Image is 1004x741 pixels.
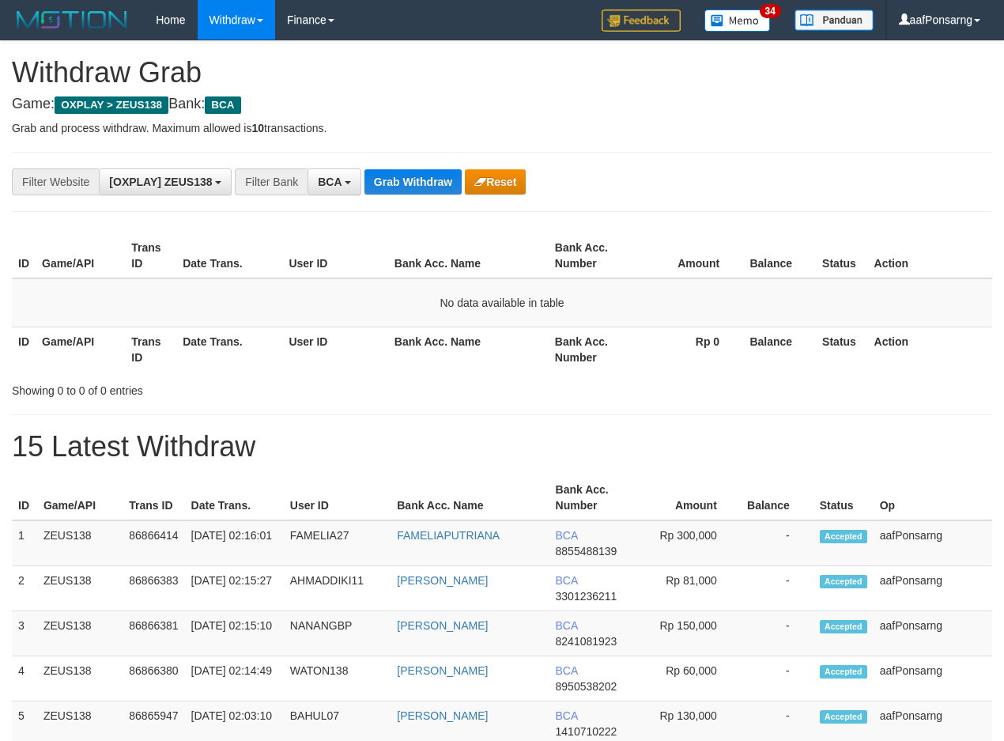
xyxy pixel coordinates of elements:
[12,96,992,112] h4: Game: Bank:
[123,475,184,520] th: Trans ID
[282,233,387,278] th: User ID
[37,656,123,701] td: ZEUS138
[874,566,992,611] td: aafPonsarng
[820,710,867,724] span: Accepted
[185,520,284,566] td: [DATE] 02:16:01
[868,327,992,372] th: Action
[12,475,37,520] th: ID
[397,574,488,587] a: [PERSON_NAME]
[874,611,992,656] td: aafPonsarng
[741,566,813,611] td: -
[12,120,992,136] p: Grab and process withdraw. Maximum allowed is transactions.
[318,176,342,188] span: BCA
[741,520,813,566] td: -
[37,566,123,611] td: ZEUS138
[12,431,992,463] h1: 15 Latest Withdraw
[556,664,578,677] span: BCA
[868,233,992,278] th: Action
[556,545,617,558] span: Copy 8855488139 to clipboard
[556,574,578,587] span: BCA
[205,96,240,114] span: BCA
[388,233,549,278] th: Bank Acc. Name
[12,8,132,32] img: MOTION_logo.png
[125,327,176,372] th: Trans ID
[176,233,282,278] th: Date Trans.
[282,327,387,372] th: User ID
[743,233,816,278] th: Balance
[816,233,867,278] th: Status
[397,529,500,542] a: FAMELIAPUTRIANA
[12,376,406,399] div: Showing 0 to 0 of 0 entries
[549,327,637,372] th: Bank Acc. Number
[37,611,123,656] td: ZEUS138
[795,9,874,31] img: panduan.png
[741,475,813,520] th: Balance
[741,656,813,701] td: -
[109,176,212,188] span: [OXPLAY] ZEUS138
[874,475,992,520] th: Op
[185,566,284,611] td: [DATE] 02:15:27
[12,233,36,278] th: ID
[820,665,867,679] span: Accepted
[820,575,867,588] span: Accepted
[12,656,37,701] td: 4
[549,233,637,278] th: Bank Acc. Number
[816,327,867,372] th: Status
[549,475,637,520] th: Bank Acc. Number
[36,327,125,372] th: Game/API
[284,520,391,566] td: FAMELIA27
[556,590,617,603] span: Copy 3301236211 to clipboard
[637,327,743,372] th: Rp 0
[556,529,578,542] span: BCA
[556,619,578,632] span: BCA
[388,327,549,372] th: Bank Acc. Name
[12,57,992,89] h1: Withdraw Grab
[251,122,264,134] strong: 10
[284,611,391,656] td: NANANGBP
[874,656,992,701] td: aafPonsarng
[743,327,816,372] th: Balance
[397,664,488,677] a: [PERSON_NAME]
[123,611,184,656] td: 86866381
[99,168,232,195] button: [OXPLAY] ZEUS138
[465,169,526,195] button: Reset
[637,566,741,611] td: Rp 81,000
[556,680,617,693] span: Copy 8950538202 to clipboard
[874,520,992,566] td: aafPonsarng
[813,475,874,520] th: Status
[284,656,391,701] td: WATON138
[637,520,741,566] td: Rp 300,000
[55,96,168,114] span: OXPLAY > ZEUS138
[37,520,123,566] td: ZEUS138
[556,725,617,738] span: Copy 1410710222 to clipboard
[308,168,361,195] button: BCA
[364,169,462,195] button: Grab Withdraw
[820,530,867,543] span: Accepted
[185,475,284,520] th: Date Trans.
[12,520,37,566] td: 1
[820,620,867,633] span: Accepted
[12,278,992,327] td: No data available in table
[37,475,123,520] th: Game/API
[125,233,176,278] th: Trans ID
[760,4,781,18] span: 34
[284,566,391,611] td: AHMADDIKI11
[185,656,284,701] td: [DATE] 02:14:49
[176,327,282,372] th: Date Trans.
[12,327,36,372] th: ID
[637,233,743,278] th: Amount
[397,619,488,632] a: [PERSON_NAME]
[123,520,184,566] td: 86866414
[741,611,813,656] td: -
[235,168,308,195] div: Filter Bank
[12,611,37,656] td: 3
[704,9,771,32] img: Button%20Memo.svg
[556,635,617,648] span: Copy 8241081923 to clipboard
[12,566,37,611] td: 2
[397,709,488,722] a: [PERSON_NAME]
[637,611,741,656] td: Rp 150,000
[602,9,681,32] img: Feedback.jpg
[284,475,391,520] th: User ID
[123,656,184,701] td: 86866380
[36,233,125,278] th: Game/API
